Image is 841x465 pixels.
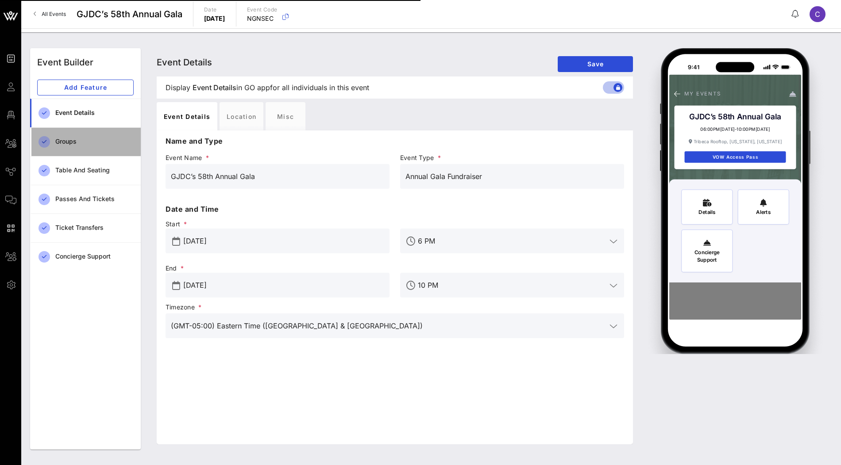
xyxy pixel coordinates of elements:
span: for all individuals in this event [270,82,369,93]
input: Event Name [171,169,384,183]
span: Start [166,220,390,229]
p: [DATE] [204,14,225,23]
a: Concierge Support [30,242,141,271]
input: End Date [183,278,384,292]
span: Add Feature [45,84,126,91]
div: Groups [55,138,134,145]
p: NGNSEC [247,14,278,23]
button: prepend icon [172,237,180,246]
input: Start Time [418,234,606,248]
span: Event Name [166,153,390,162]
span: Event Type [400,153,624,162]
input: Event Type [405,169,619,183]
button: prepend icon [172,281,180,290]
button: Add Feature [37,80,134,95]
span: Event Details [193,82,236,93]
p: Date and Time [166,204,624,214]
input: Timezone [171,319,606,333]
a: Groups [30,127,141,156]
a: All Events [28,7,71,21]
div: Concierge Support [55,253,134,260]
div: Passes and Tickets [55,195,134,203]
div: C [810,6,826,22]
div: Ticket Transfers [55,224,134,232]
span: All Events [42,11,66,17]
a: Ticket Transfers [30,213,141,242]
div: Location [220,102,263,130]
a: Event Details [30,99,141,127]
button: Save [558,56,633,72]
span: GJDC’s 58th Annual Gala [77,8,182,21]
span: Timezone [166,303,624,312]
a: Passes and Tickets [30,185,141,213]
span: Event Details [157,57,212,68]
span: C [815,10,820,19]
p: Event Code [247,5,278,14]
input: End Time [418,278,606,292]
div: Table and Seating [55,167,134,174]
div: Event Details [55,109,134,117]
input: Start Date [183,234,384,248]
div: Event Builder [37,56,93,69]
div: Misc [266,102,305,130]
p: Name and Type [166,136,624,146]
span: Save [565,60,626,68]
p: Date [204,5,225,14]
div: Event Details [157,102,217,130]
span: Display in GO app [166,82,369,93]
a: Table and Seating [30,156,141,185]
span: End [166,264,390,273]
